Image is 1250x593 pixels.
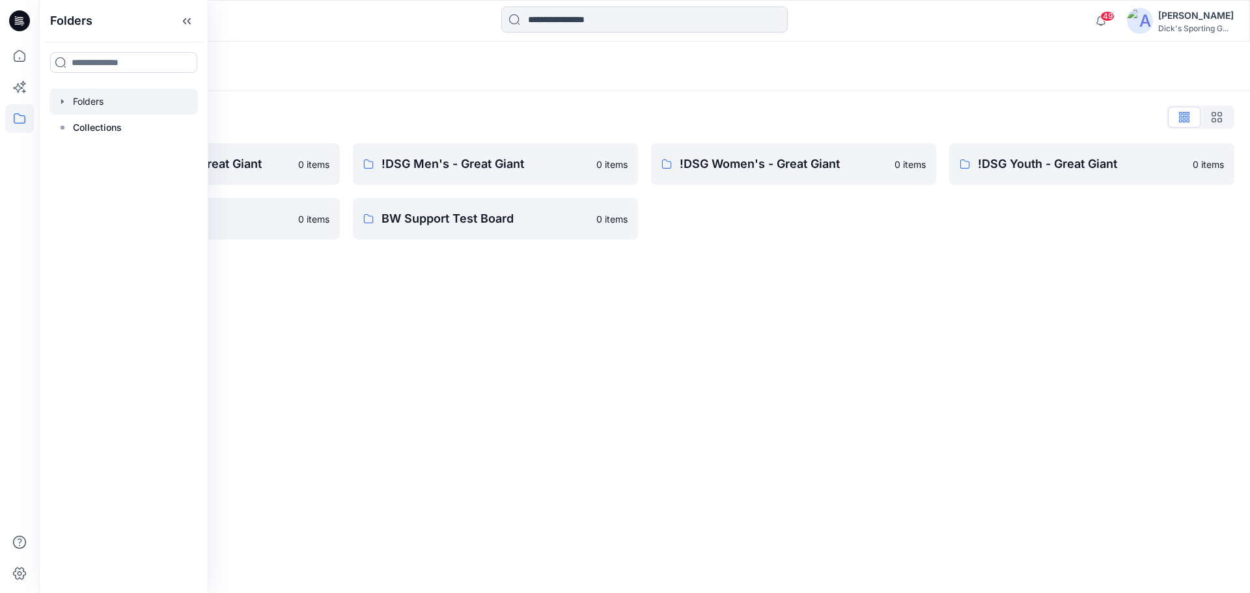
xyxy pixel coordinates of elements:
a: BW Support Test Board0 items [353,198,638,240]
p: Collections [73,120,122,135]
p: 0 items [1193,158,1224,171]
p: 0 items [596,158,628,171]
a: !DSG Men's - Great Giant0 items [353,143,638,185]
img: avatar [1127,8,1153,34]
p: BW Support Test Board [382,210,589,228]
a: !DSG Women's - Great Giant0 items [651,143,936,185]
p: 0 items [298,212,329,226]
div: [PERSON_NAME] [1158,8,1234,23]
a: !DSG Youth - Great Giant0 items [949,143,1234,185]
div: Dick's Sporting G... [1158,23,1234,33]
p: 0 items [298,158,329,171]
p: 0 items [895,158,926,171]
p: !DSG Women's - Great Giant [680,155,887,173]
p: !DSG Men's - Great Giant [382,155,589,173]
p: !DSG Youth - Great Giant [978,155,1185,173]
p: 0 items [596,212,628,226]
span: 49 [1100,11,1115,21]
